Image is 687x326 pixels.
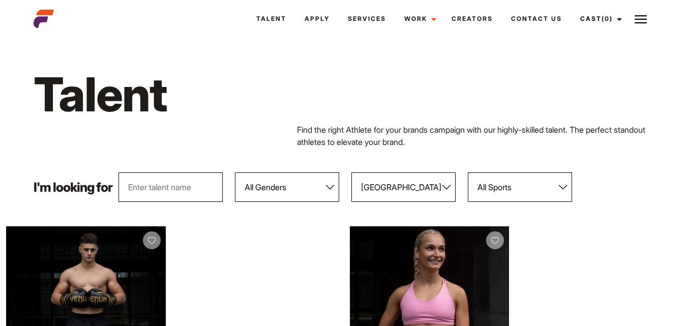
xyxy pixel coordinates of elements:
img: Burger icon [635,13,647,25]
a: Apply [295,5,339,33]
span: (0) [602,15,613,22]
p: Find the right Athlete for your brands campaign with our highly-skilled talent. The perfect stand... [297,124,653,148]
h1: Talent [34,65,390,124]
p: I'm looking for [34,181,112,194]
a: Services [339,5,395,33]
a: Contact Us [502,5,571,33]
input: Enter talent name [118,172,223,202]
a: Creators [442,5,502,33]
a: Work [395,5,442,33]
a: Cast(0) [571,5,628,33]
img: cropped-aefm-brand-fav-22-square.png [34,9,54,29]
a: Talent [247,5,295,33]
